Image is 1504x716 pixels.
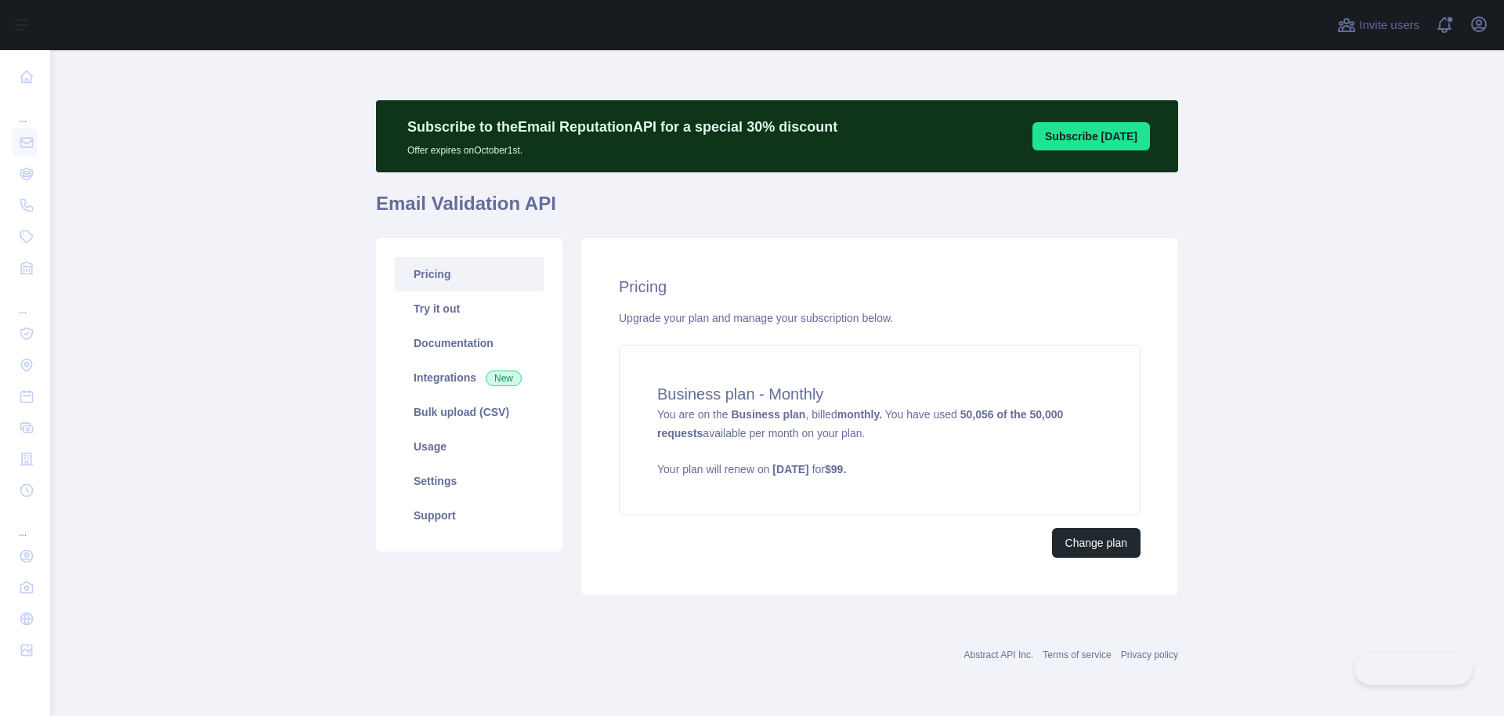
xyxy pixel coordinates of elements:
[395,326,544,360] a: Documentation
[1043,649,1111,660] a: Terms of service
[486,371,522,386] span: New
[1359,16,1419,34] span: Invite users
[395,464,544,498] a: Settings
[395,498,544,533] a: Support
[657,408,1102,477] span: You are on the , billed You have used available per month on your plan.
[657,461,1102,477] p: Your plan will renew on for
[731,408,805,421] strong: Business plan
[1052,528,1141,558] button: Change plan
[395,429,544,464] a: Usage
[964,649,1034,660] a: Abstract API Inc.
[772,463,808,476] strong: [DATE]
[407,138,837,157] p: Offer expires on October 1st.
[13,285,38,316] div: ...
[1032,122,1150,150] button: Subscribe [DATE]
[395,257,544,291] a: Pricing
[13,94,38,125] div: ...
[13,508,38,539] div: ...
[407,116,837,138] p: Subscribe to the Email Reputation API for a special 30 % discount
[1121,649,1178,660] a: Privacy policy
[619,276,1141,298] h2: Pricing
[1354,652,1473,685] iframe: Toggle Customer Support
[395,291,544,326] a: Try it out
[825,463,846,476] strong: $ 99 .
[395,360,544,395] a: Integrations New
[376,191,1178,229] h1: Email Validation API
[837,408,882,421] strong: monthly.
[657,383,1102,405] h4: Business plan - Monthly
[619,310,1141,326] div: Upgrade your plan and manage your subscription below.
[1334,13,1423,38] button: Invite users
[395,395,544,429] a: Bulk upload (CSV)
